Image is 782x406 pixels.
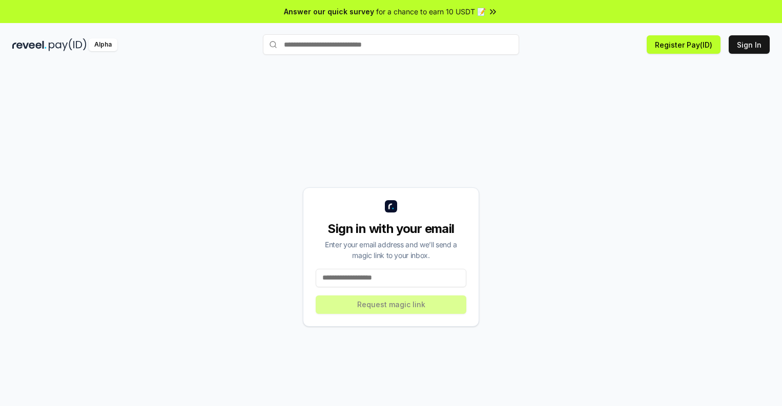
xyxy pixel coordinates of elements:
img: pay_id [49,38,87,51]
span: Answer our quick survey [284,6,374,17]
div: Alpha [89,38,117,51]
button: Register Pay(ID) [647,35,721,54]
button: Sign In [729,35,770,54]
div: Sign in with your email [316,221,466,237]
span: for a chance to earn 10 USDT 📝 [376,6,486,17]
img: logo_small [385,200,397,212]
img: reveel_dark [12,38,47,51]
div: Enter your email address and we’ll send a magic link to your inbox. [316,239,466,261]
